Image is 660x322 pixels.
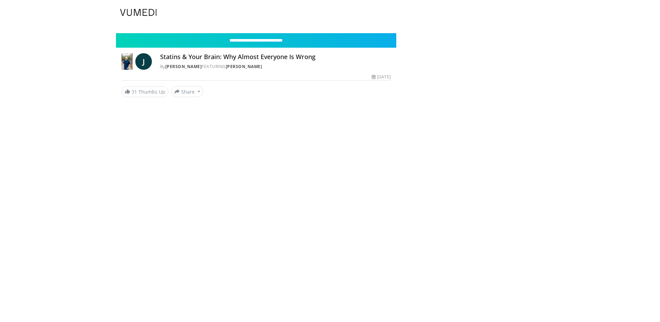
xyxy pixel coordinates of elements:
a: J [135,53,152,70]
img: Dr. Jordan Rennicke [122,53,133,70]
span: 31 [132,88,137,95]
a: [PERSON_NAME] [226,64,262,69]
a: 31 Thumbs Up [122,86,168,97]
img: VuMedi Logo [120,9,157,16]
h4: Statins & Your Brain: Why Almost Everyone Is Wrong [160,53,391,61]
a: [PERSON_NAME] [165,64,202,69]
div: By FEATURING [160,64,391,70]
div: [DATE] [372,74,390,80]
button: Share [171,86,203,97]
